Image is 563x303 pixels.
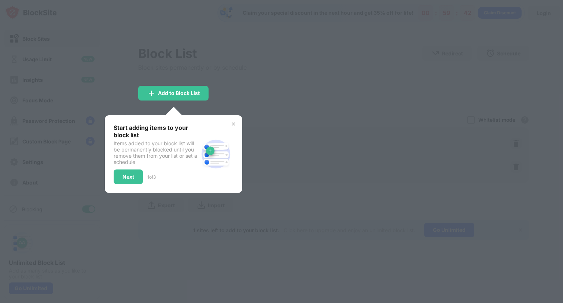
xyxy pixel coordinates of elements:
[114,140,198,165] div: Items added to your block list will be permanently blocked until you remove them from your list o...
[158,90,200,96] div: Add to Block List
[198,136,233,172] img: block-site.svg
[114,124,198,139] div: Start adding items to your block list
[147,174,156,180] div: 1 of 3
[231,121,236,127] img: x-button.svg
[122,174,134,180] div: Next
